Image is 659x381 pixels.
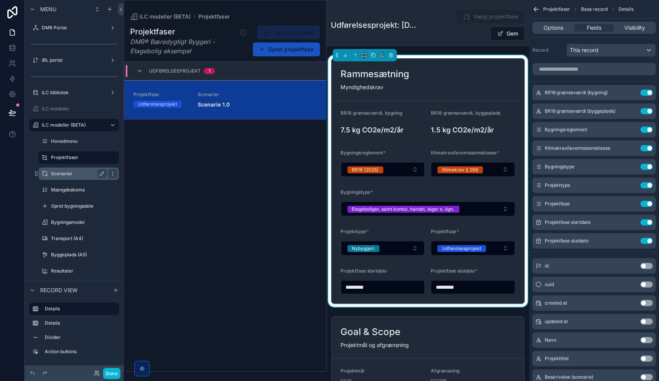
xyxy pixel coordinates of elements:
button: Select Button [341,162,425,177]
a: Transport (A4) [39,232,119,245]
span: Base record [581,6,608,12]
span: Bygningsreglement [545,127,587,133]
h4: 1.5 kg CO2e/m2/år [431,125,515,135]
span: iLC modeller (BETA) [139,13,191,20]
label: Scenarier [51,171,103,177]
span: Navn [545,337,556,343]
label: iLC modeller (BETA) [42,122,103,128]
span: Bygningstype [341,189,371,195]
span: Projektfase [134,91,188,98]
strong: Scenarie 1.0 [198,101,230,108]
label: Mængdeskema [51,187,117,193]
span: Projektfase [545,201,570,207]
h2: Rammesætning [341,68,410,80]
span: Bygningsreglement [341,150,383,156]
div: 1 [208,68,210,74]
a: DMR Portal [29,22,119,34]
a: Mængdeskema [39,184,119,196]
span: BR18 grænseværdi, byggeplads [431,110,500,116]
label: Projektfaser [51,154,114,161]
div: Klimakrav § 298 [442,166,478,173]
label: iBL portal [42,57,107,63]
div: Udførelsesprojekt [138,101,177,108]
span: Projektfaser [543,6,570,12]
span: Menu [40,5,56,13]
button: Select Button [341,202,515,216]
a: Projektfaser [198,13,230,20]
span: Options [544,24,563,32]
a: Scenarier [39,168,119,180]
a: Bygningsmodel [39,216,119,229]
span: Scenarier [198,91,317,98]
span: updated at [545,318,568,325]
a: iLC modeller (BETA) [130,13,191,20]
span: Projekttitel [545,356,569,362]
div: Nybyggeri [352,245,375,252]
label: Byggeplads (A5) [51,252,117,258]
button: This record [566,44,656,57]
label: Transport (A4) [51,235,117,242]
button: Select Button [431,241,515,256]
span: uuid [545,281,554,288]
a: Hovedmenu [39,135,119,147]
div: Udførelsesprojekt [442,245,481,252]
label: Details [45,306,113,312]
h4: 7.5 kg CO2e/m2/år [341,125,425,135]
span: id [545,263,549,269]
a: iLC modeller [29,103,119,115]
span: Klimakrav/lavemissionsklasse [545,145,610,151]
div: BR18 (2025) [352,166,379,173]
span: BR18 grænseværdi (bygning) [545,90,608,96]
span: created at [545,300,567,306]
em: DMR® Bæredygtigt Byggeri - Etagebolig eksempel [130,37,219,56]
label: Resultater [51,268,117,274]
label: iLC bibliotek [42,90,107,96]
button: Select Button [341,241,425,256]
span: Fields [587,24,601,32]
span: BR18 grænseværdi (byggeplads) [545,108,615,114]
a: Projektfaser [39,151,119,164]
a: iBL portal [29,54,119,66]
button: Done [103,368,120,379]
span: Projekttype [341,229,366,234]
button: Opret projektfase [253,42,320,56]
label: iLC modeller [42,106,117,112]
div: scrollable content [25,299,124,366]
a: Byggeplads (A5) [39,249,119,261]
label: Record [532,47,563,53]
span: Projekttype [545,182,570,188]
span: This record [570,46,598,54]
span: BR18 grænseværdi, bygning [341,110,403,116]
label: Hovedmenu [51,138,117,144]
span: Record view [40,286,78,294]
a: Opret bygningsdele [39,200,119,212]
span: Myndighedskrav [341,84,384,90]
label: DMR Portal [42,25,107,31]
div: Etageboliger, samt kontor, handel, lager o. lign. [352,206,455,213]
label: Action buttons [45,349,116,355]
a: Resultater [39,265,119,277]
span: Bygningstype [545,164,574,170]
a: ProjektfaseUdførelsesprojektScenarierScenarie 1.0 [124,80,326,119]
a: iLC modeller (BETA) [29,119,119,131]
a: iLC bibliotek [29,86,119,99]
label: Details [45,320,116,326]
label: Opret bygningsdele [51,203,117,209]
h1: Projektfaser [130,26,219,37]
span: Klimakrav/lavemissionsklasse [431,150,496,156]
h1: Udførelsesprojekt: [DATE] [331,20,420,30]
span: Visibility [624,24,645,32]
label: Bygningsmodel [51,219,117,225]
label: Divider [45,334,116,340]
span: Projektfase slutdato [431,268,475,274]
span: Projektfase startdato [545,219,591,225]
span: Details [618,6,634,12]
button: Select Button [431,162,515,177]
span: Projektfase [431,229,456,234]
button: Gem [491,27,525,41]
span: Projektfase startdato [341,268,387,274]
span: Udførelsesprojekt [149,68,201,74]
span: Projektfase slutdato [545,238,588,244]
